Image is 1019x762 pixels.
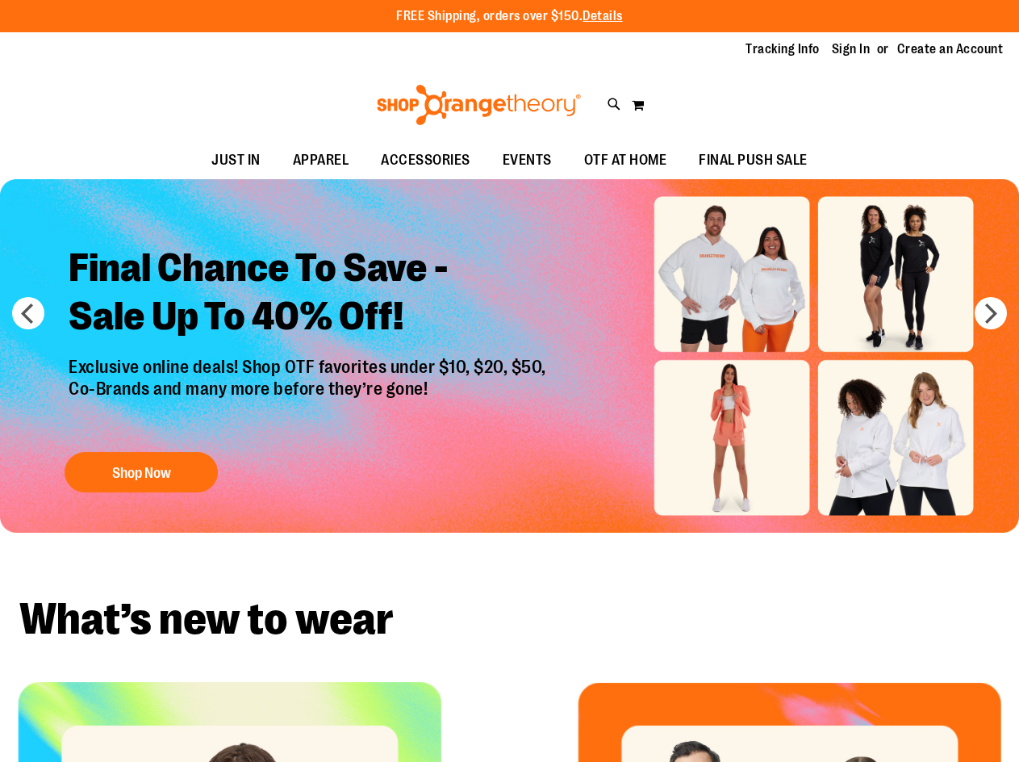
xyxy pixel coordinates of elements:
span: EVENTS [503,142,552,178]
span: OTF AT HOME [584,142,667,178]
h2: What’s new to wear [19,597,1000,642]
a: Sign In [832,40,871,58]
button: next [975,297,1007,329]
a: Create an Account [897,40,1004,58]
span: APPAREL [293,142,349,178]
a: Final Chance To Save -Sale Up To 40% Off! Exclusive online deals! Shop OTF favorites under $10, $... [56,232,562,500]
a: FINAL PUSH SALE [683,142,824,179]
a: APPAREL [277,142,365,179]
span: FINAL PUSH SALE [699,142,808,178]
button: Shop Now [65,452,218,492]
p: FREE Shipping, orders over $150. [396,7,623,26]
p: Exclusive online deals! Shop OTF favorites under $10, $20, $50, Co-Brands and many more before th... [56,357,562,436]
h2: Final Chance To Save - Sale Up To 40% Off! [56,232,562,357]
span: ACCESSORIES [381,142,470,178]
a: Details [583,9,623,23]
a: EVENTS [487,142,568,179]
a: ACCESSORIES [365,142,487,179]
span: JUST IN [211,142,261,178]
a: OTF AT HOME [568,142,683,179]
button: prev [12,297,44,329]
a: JUST IN [195,142,277,179]
img: Shop Orangetheory [374,85,583,125]
a: Tracking Info [745,40,820,58]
